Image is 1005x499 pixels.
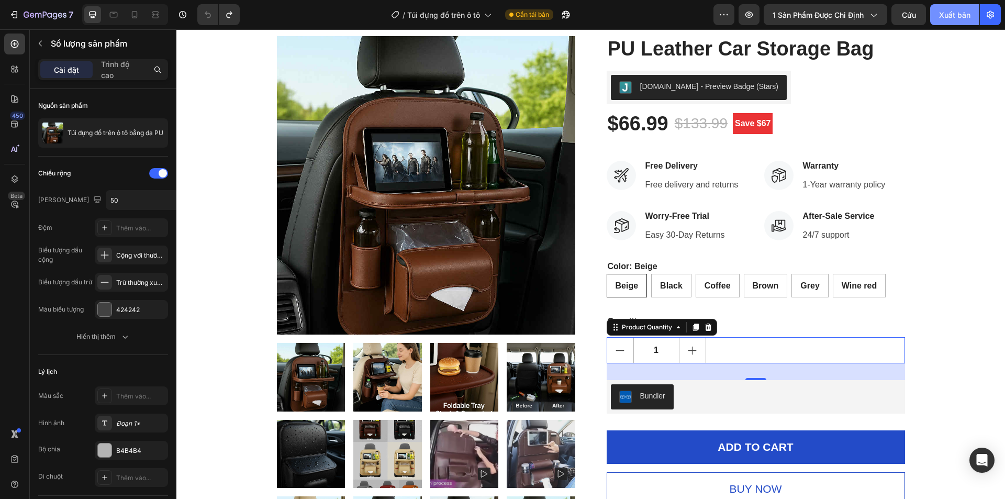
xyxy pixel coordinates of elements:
p: Easy 30-Day Returns [469,199,549,212]
font: Xuất bản [939,10,970,19]
span: Beige [439,252,462,261]
legend: Color: Beige [430,230,482,245]
font: Túi đựng đồ trên ô tô [407,10,480,19]
font: 450 [12,112,23,119]
font: Cần tái bản [516,10,549,18]
div: Product Quantity [443,293,498,303]
img: Judgeme.png [443,52,455,64]
font: 424242 [116,306,140,314]
p: 1-Year warranty policy [627,149,709,162]
span: Brown [576,252,602,261]
div: [DOMAIN_NAME] - Preview Badge (Stars) [464,52,602,63]
font: Bộ chia [38,445,60,453]
img: Bundler.png [443,361,455,374]
button: <p>BUY NOW</p> [430,443,729,476]
p: Free Delivery [469,130,562,143]
font: Đệm [38,224,52,231]
div: $133.99 [497,82,552,106]
button: Hiển thị thêm [38,327,168,346]
button: increment [503,308,529,334]
font: Lý lịch [38,368,57,375]
font: [PERSON_NAME] [38,196,89,204]
div: Rich Text Editor. Editing area: main [553,451,606,468]
font: Thêm vào... [116,224,151,232]
button: Xuất bản [930,4,979,25]
font: Nguồn sản phẩm [38,102,88,109]
p: 24/7 support [627,199,698,212]
font: Beta [10,192,23,199]
div: $66.99 [430,82,493,108]
iframe: Khu vực thiết kế [176,29,1005,499]
div: ADD TO CART [541,409,617,426]
font: Cộng với thường xuyên [116,251,184,259]
font: Thêm vào... [116,474,151,482]
p: Warranty [627,130,709,143]
pre: Save $67 [556,84,597,105]
button: decrement [431,308,457,334]
input: Tự động [106,191,178,209]
button: 1 sản phẩm được chỉ định [764,4,887,25]
font: Cài đặt [54,65,79,74]
span: Coffee [528,252,554,261]
font: Biểu tượng dấu trừ [38,278,92,286]
font: Số lượng sản phẩm [51,38,127,49]
button: 7 [4,4,78,25]
img: hình ảnh tính năng sản phẩm [42,123,63,143]
button: Cứu [891,4,926,25]
font: B4B4B4 [116,447,141,454]
button: Bundler [434,355,497,380]
p: Free delivery and returns [469,149,562,162]
div: Quantity [430,285,729,300]
button: ADD TO CART [430,401,729,435]
font: Thêm vào... [116,392,151,400]
font: Di chuột [38,472,63,480]
span: Black [484,252,506,261]
font: Trừ thường xuyên [116,279,168,286]
button: Judge.me - Preview Badge (Stars) [434,46,611,71]
font: 1 sản phẩm được chỉ định [773,10,864,19]
p: BUY NOW [553,451,606,468]
p: Số lượng sản phẩm [51,37,164,50]
font: Màu sắc [38,392,63,400]
font: Màu biểu tượng [38,305,84,313]
font: / [403,10,405,19]
span: Grey [624,252,643,261]
font: Cứu [902,10,916,19]
input: quantity [457,308,503,334]
font: Chiều rộng [38,169,71,177]
div: Mở Intercom Messenger [969,448,995,473]
font: Hình ảnh [38,419,64,427]
font: Trình độ cao [101,60,129,80]
p: Worry-Free Trial [469,181,549,193]
font: Túi đựng đồ trên ô tô bằng da PU [68,129,163,137]
div: Hoàn tác/Làm lại [197,4,240,25]
span: Wine red [665,252,700,261]
div: Bundler [464,361,489,372]
p: After-Sale Service [627,181,698,193]
font: 7 [69,9,73,20]
font: Hiển thị thêm [76,332,116,340]
font: Biểu tượng dấu cộng [38,246,82,263]
font: Đoạn 1* [116,419,140,427]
